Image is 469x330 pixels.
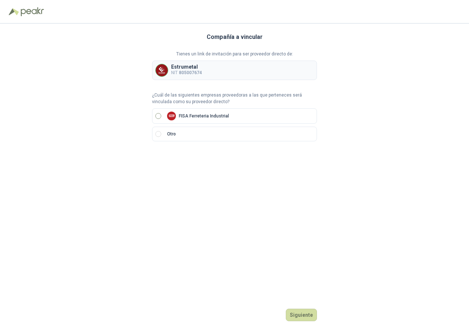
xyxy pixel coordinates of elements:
img: Company Logo [167,112,176,120]
p: Tienes un link de invitación para ser proveedor directo de: [152,51,317,58]
p: FISA Ferreteria Industrial [179,114,229,118]
h3: Compañía a vincular [207,32,263,42]
img: Peakr [21,7,44,16]
img: Logo [9,8,19,15]
p: ¿Cuál de las siguientes empresas proveedoras a las que perteneces será vinculada como su proveedo... [152,92,317,106]
b: 805007674 [179,70,202,75]
button: Siguiente [286,309,317,321]
p: NIT [171,69,202,76]
p: Estrumetal [171,64,202,69]
p: Otro [167,131,176,138]
img: Company Logo [156,64,168,76]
